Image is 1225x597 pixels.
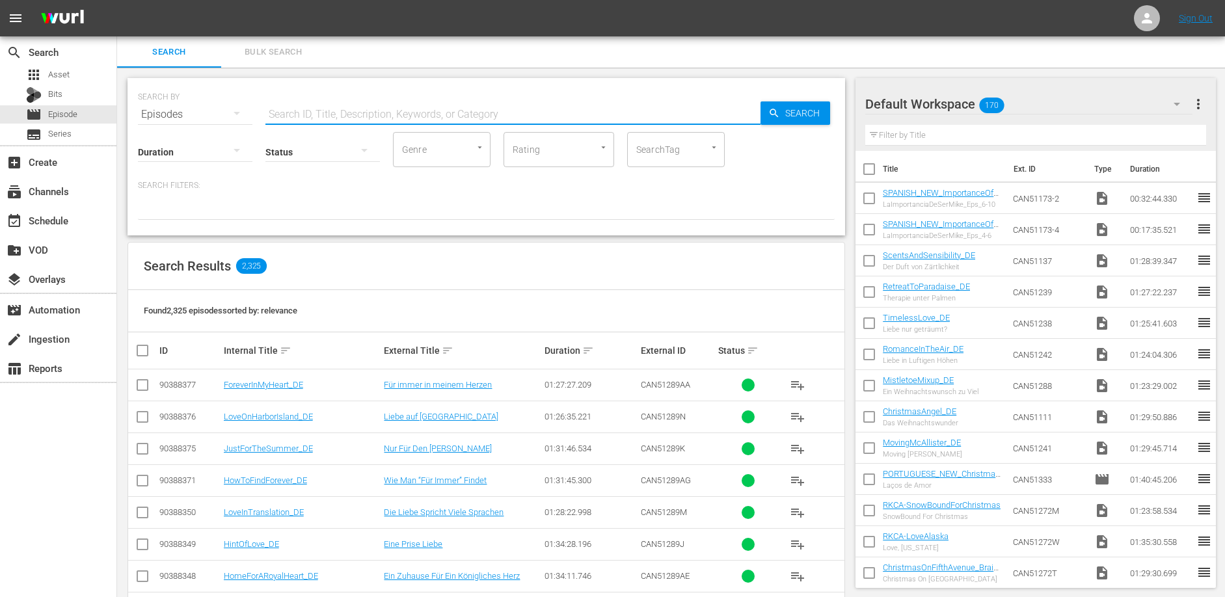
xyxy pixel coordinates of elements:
div: Christmas On [GEOGRAPHIC_DATA] [883,575,1003,583]
th: Title [883,151,1006,187]
td: 01:28:39.347 [1125,245,1196,276]
span: Schedule [7,213,22,229]
td: 01:27:22.237 [1125,276,1196,308]
span: CAN51289M [641,507,687,517]
td: CAN51242 [1008,339,1089,370]
button: more_vert [1191,88,1206,120]
span: Video [1094,503,1110,518]
td: 01:40:45.206 [1125,464,1196,495]
button: playlist_add [782,465,813,496]
div: Der Duft von Zärtlichkeit [883,263,975,271]
div: 01:34:11.746 [545,571,637,581]
a: PORTUGUESE_NEW_ChristmasWreathsAndRibbons [883,469,1001,488]
a: RomanceInTheAir_DE [883,344,963,354]
span: playlist_add [790,441,805,457]
div: Das Weihnachtswunder [883,419,958,427]
span: Video [1094,222,1110,237]
div: 90388348 [159,571,220,581]
a: TimelessLove_DE [883,313,950,323]
a: RKCA-LoveAlaska [883,531,949,541]
span: playlist_add [790,537,805,552]
span: Video [1094,191,1110,206]
button: playlist_add [782,529,813,560]
span: Video [1094,253,1110,269]
a: ForeverInMyHeart_DE [224,380,303,390]
span: Episode [26,107,42,122]
td: CAN51241 [1008,432,1089,464]
span: sort [280,345,291,356]
div: ID [159,345,220,356]
span: Video [1094,534,1110,550]
span: Video [1094,565,1110,581]
span: VOD [7,243,22,258]
span: Search [7,45,22,60]
a: Ein Zuhause Für Ein Königliches Herz [384,571,520,581]
div: Laços de Amor [883,481,1003,490]
span: Series [26,127,42,142]
span: Video [1094,347,1110,362]
span: Video [1094,378,1110,393]
div: LaImportanciaDeSerMike_Eps_4-6 [883,232,1003,240]
div: 01:34:28.196 [545,539,637,549]
td: CAN51272W [1008,526,1089,557]
div: Default Workspace [865,86,1192,122]
span: reorder [1196,190,1212,206]
td: CAN51111 [1008,401,1089,432]
span: sort [582,345,594,356]
span: reorder [1196,408,1212,424]
a: HintOfLove_DE [224,539,279,549]
span: Video [1094,440,1110,456]
div: 90388349 [159,539,220,549]
td: 01:23:58.534 [1125,495,1196,526]
td: CAN51288 [1008,370,1089,401]
span: reorder [1196,502,1212,518]
span: sort [442,345,453,356]
a: SPANISH_NEW_ImportanceOfBeingMike_Eps_4-6 [883,219,999,239]
span: Search [780,101,830,125]
td: 01:29:45.714 [1125,432,1196,464]
span: Series [48,127,72,140]
button: playlist_add [782,433,813,464]
td: 01:24:04.306 [1125,339,1196,370]
a: HomeForARoyalHeart_DE [224,571,318,581]
td: CAN51137 [1008,245,1089,276]
span: reorder [1196,533,1212,549]
span: Bits [48,88,62,101]
button: Open [708,141,720,153]
div: Status [718,343,779,358]
div: LaImportanciaDeSerMike_Eps_6-10 [883,200,1003,209]
span: reorder [1196,346,1212,362]
a: ChristmasAngel_DE [883,406,956,416]
span: menu [8,10,23,26]
span: reorder [1196,564,1212,580]
div: Love, [US_STATE] [883,544,949,552]
span: reorder [1196,377,1212,393]
span: reorder [1196,315,1212,330]
a: Die Liebe Spricht Viele Sprachen [384,507,504,517]
td: CAN51173-2 [1008,183,1089,214]
div: 01:31:46.534 [545,444,637,453]
span: playlist_add [790,568,805,584]
span: reorder [1196,440,1212,455]
td: 01:35:30.558 [1125,526,1196,557]
th: Ext. ID [1006,151,1086,187]
div: 01:28:22.998 [545,507,637,517]
span: Asset [26,67,42,83]
span: sort [747,345,759,356]
div: Ein Weihnachtswunsch zu Viel [883,388,978,396]
div: Internal Title [224,343,381,358]
div: 90388377 [159,380,220,390]
img: ans4CAIJ8jUAAAAAAAAAAAAAAAAAAAAAAAAgQb4GAAAAAAAAAAAAAAAAAAAAAAAAJMjXAAAAAAAAAAAAAAAAAAAAAAAAgAT5G... [31,3,94,34]
span: Overlays [7,272,22,287]
div: Liebe in Luftigen Höhen [883,356,963,365]
th: Duration [1122,151,1200,187]
a: Nur Für Den [PERSON_NAME] [384,444,492,453]
button: playlist_add [782,561,813,592]
span: playlist_add [790,377,805,393]
div: Liebe nur geträumt? [883,325,950,334]
span: Create [7,155,22,170]
div: Episodes [138,96,252,133]
span: Search [125,45,213,60]
div: 01:31:45.300 [545,475,637,485]
span: 2,325 [236,258,267,274]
